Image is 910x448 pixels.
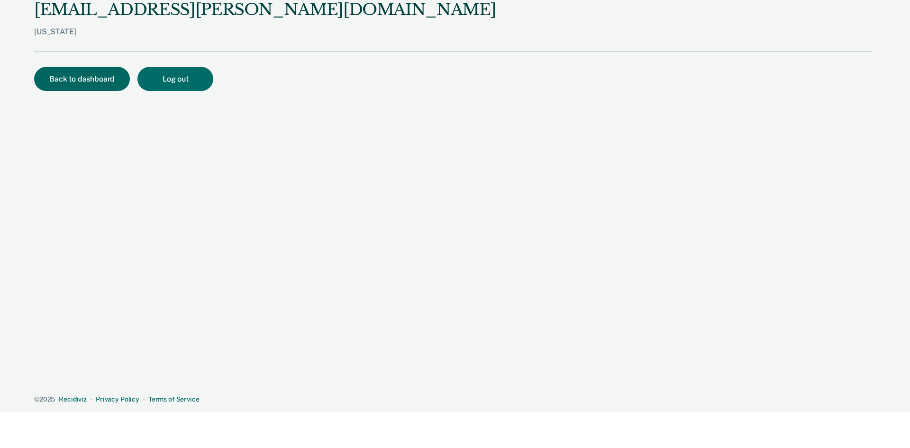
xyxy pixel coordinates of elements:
[34,395,872,403] div: · ·
[137,67,213,91] button: Log out
[34,395,55,403] span: © 2025
[59,395,87,403] a: Recidiviz
[96,395,139,403] a: Privacy Policy
[34,27,496,51] div: [US_STATE]
[34,67,130,91] button: Back to dashboard
[148,395,200,403] a: Terms of Service
[34,75,137,83] a: Back to dashboard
